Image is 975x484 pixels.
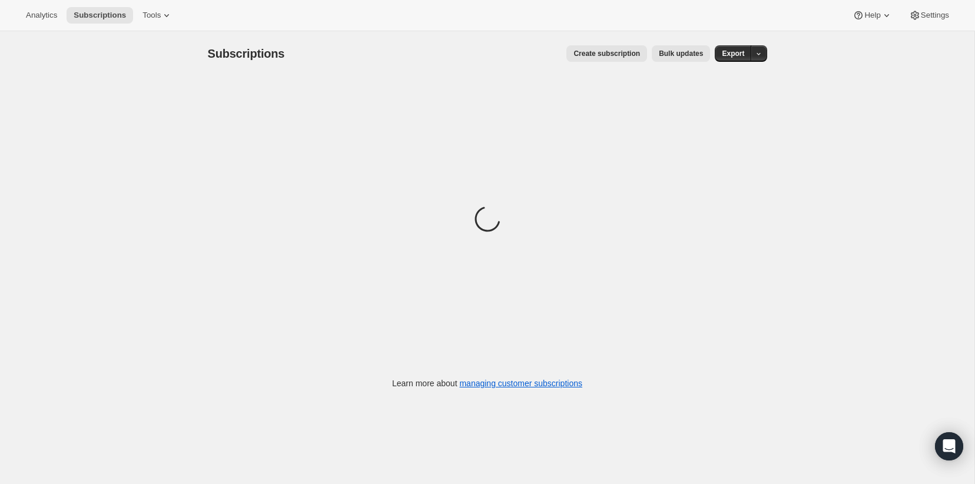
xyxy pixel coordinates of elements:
button: Help [845,7,899,24]
button: Bulk updates [652,45,710,62]
button: Subscriptions [67,7,133,24]
button: Analytics [19,7,64,24]
span: Settings [921,11,949,20]
button: Settings [902,7,956,24]
span: Analytics [26,11,57,20]
button: Export [715,45,751,62]
button: Tools [135,7,180,24]
div: Open Intercom Messenger [935,432,963,460]
button: Create subscription [566,45,647,62]
span: Export [722,49,744,58]
span: Subscriptions [74,11,126,20]
p: Learn more about [392,377,582,389]
a: managing customer subscriptions [459,379,582,388]
span: Subscriptions [208,47,285,60]
span: Tools [142,11,161,20]
span: Help [864,11,880,20]
span: Create subscription [573,49,640,58]
span: Bulk updates [659,49,703,58]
